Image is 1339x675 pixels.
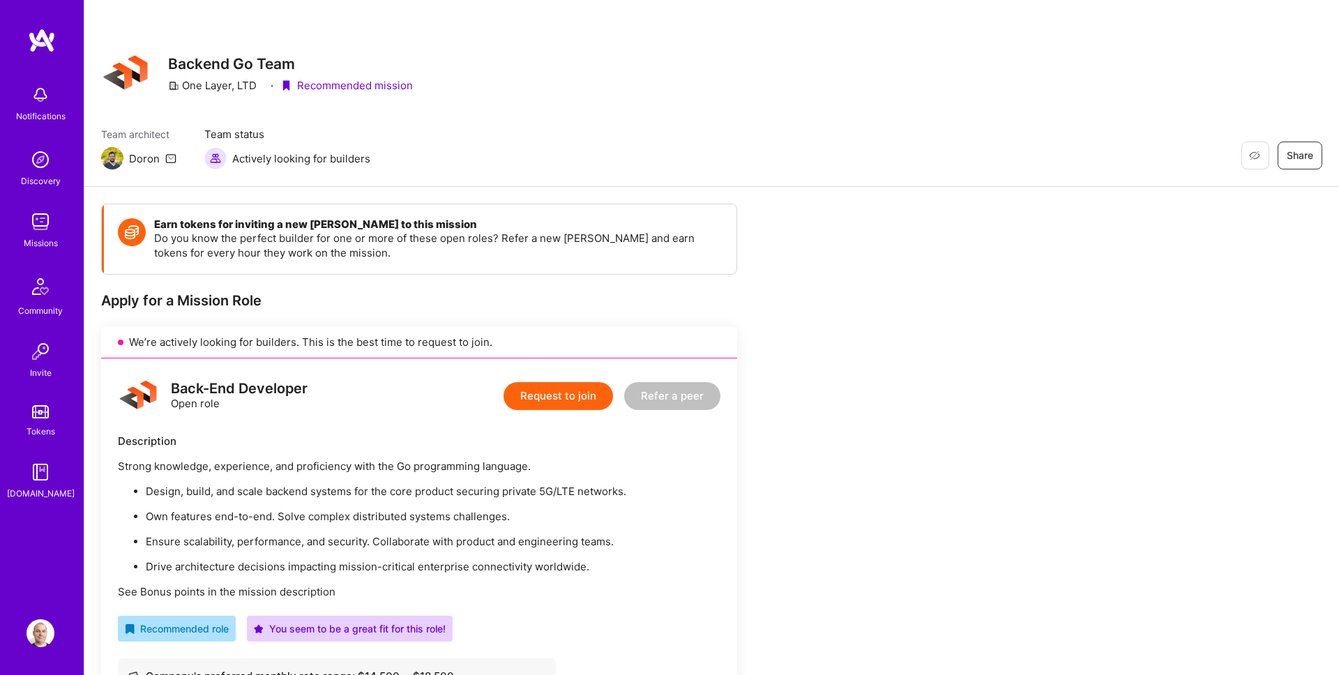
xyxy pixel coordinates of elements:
p: Strong knowledge, experience, and proficiency with the Go programming language. [118,459,720,473]
p: Own features end-to-end. Solve complex distributed systems challenges. [146,509,720,524]
div: Community [18,303,63,318]
img: Community [24,270,57,303]
img: Company Logo [101,49,151,99]
button: Request to join [504,382,613,410]
i: icon Mail [165,153,176,164]
img: Actively looking for builders [204,147,227,169]
div: [DOMAIN_NAME] [7,486,75,501]
div: Back-End Developer [171,381,308,396]
img: Invite [27,337,54,365]
div: Open role [171,381,308,411]
span: Team architect [101,127,176,142]
p: See Bonus points in the mission description [118,584,720,599]
h4: Earn tokens for inviting a new [PERSON_NAME] to this mission [154,218,723,231]
img: bell [27,81,54,109]
i: icon PurpleRibbon [280,80,292,91]
img: logo [28,28,56,53]
button: Refer a peer [624,382,720,410]
span: Share [1287,149,1313,162]
img: tokens [32,405,49,418]
span: Team status [204,127,370,142]
i: icon EyeClosed [1249,150,1260,161]
div: Tokens [27,424,55,439]
p: Design, build, and scale backend systems for the core product securing private 5G/LTE networks. [146,484,720,499]
div: Recommended role [125,621,229,636]
i: icon CompanyGray [168,80,179,91]
div: Recommended mission [280,78,413,93]
div: One Layer, LTD [168,78,257,93]
div: We’re actively looking for builders. This is the best time to request to join. [101,326,737,358]
div: Missions [24,236,58,250]
img: logo [118,375,160,417]
div: Apply for a Mission Role [101,291,737,310]
h3: Backend Go Team [168,55,413,73]
div: You seem to be a great fit for this role! [254,621,446,636]
span: Actively looking for builders [232,151,370,166]
img: discovery [27,146,54,174]
a: User Avatar [23,619,58,647]
img: Token icon [118,218,146,246]
i: icon PurpleStar [254,624,264,634]
p: Drive architecture decisions impacting mission-critical enterprise connectivity worldwide. [146,559,720,574]
div: Invite [30,365,52,380]
div: Notifications [16,109,66,123]
div: Doron [129,151,160,166]
p: Do you know the perfect builder for one or more of these open roles? Refer a new [PERSON_NAME] an... [154,231,723,260]
img: teamwork [27,208,54,236]
img: User Avatar [27,619,54,647]
div: · [271,78,273,93]
div: Description [118,434,720,448]
div: Discovery [21,174,61,188]
button: Share [1278,142,1322,169]
i: icon RecommendedBadge [125,624,135,634]
p: Ensure scalability, performance, and security. Collaborate with product and engineering teams. [146,534,720,549]
img: guide book [27,458,54,486]
img: Team Architect [101,147,123,169]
